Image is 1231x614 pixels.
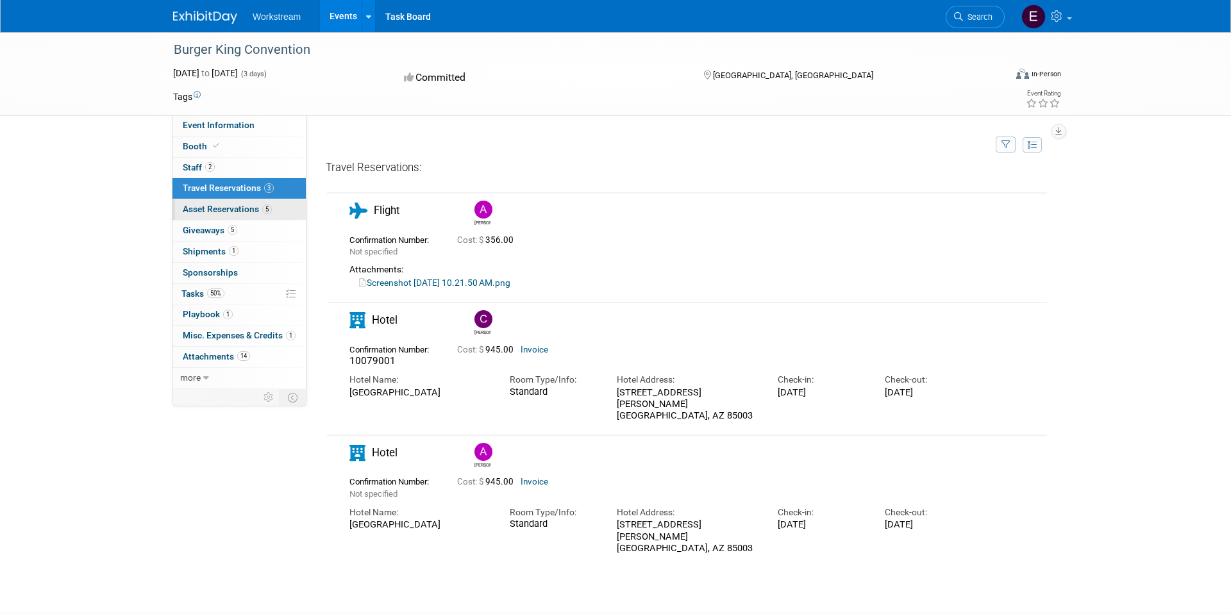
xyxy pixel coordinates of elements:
[349,355,396,367] span: 10079001
[173,68,238,78] span: [DATE] [DATE]
[213,142,219,149] i: Booth reservation complete
[172,263,306,283] a: Sponsorships
[172,158,306,178] a: Staff2
[172,284,306,304] a: Tasks50%
[1021,4,1046,29] img: Ellie Mirman
[173,11,237,24] img: ExhibitDay
[349,489,398,499] span: Not specified
[1026,90,1060,97] div: Event Rating
[169,38,985,62] div: Burger King Convention
[349,203,367,219] i: Flight
[359,278,510,288] a: Screenshot [DATE] 10.21.50 AM.png
[617,519,758,554] div: [STREET_ADDRESS][PERSON_NAME] [GEOGRAPHIC_DATA], AZ 85003
[885,386,973,398] div: [DATE]
[946,6,1005,28] a: Search
[183,120,255,130] span: Event Information
[1016,69,1029,79] img: Format-Inperson.png
[474,461,490,469] div: Andrew Walters
[264,183,274,193] span: 3
[349,374,490,386] div: Hotel Name:
[617,386,758,422] div: [STREET_ADDRESS][PERSON_NAME] [GEOGRAPHIC_DATA], AZ 85003
[183,141,222,151] span: Booth
[457,477,519,486] span: 945.00
[471,201,494,226] div: Andrew Walters
[172,199,306,220] a: Asset Reservations5
[457,345,519,354] span: 945.00
[349,519,490,530] div: [GEOGRAPHIC_DATA]
[349,445,365,461] i: Hotel
[183,330,296,340] span: Misc. Expenses & Credits
[280,389,306,406] td: Toggle Event Tabs
[349,341,438,355] div: Confirmation Number:
[510,506,598,519] div: Room Type/Info:
[180,372,201,383] span: more
[229,246,239,256] span: 1
[474,328,490,336] div: Chris Connelly
[885,374,973,386] div: Check-out:
[349,247,398,256] span: Not specified
[372,313,398,326] span: Hotel
[349,231,438,245] div: Confirmation Number:
[183,351,250,361] span: Attachments
[172,368,306,388] a: more
[778,506,866,519] div: Check-in:
[172,137,306,157] a: Booth
[172,347,306,367] a: Attachments14
[262,204,272,214] span: 5
[183,309,233,319] span: Playbook
[510,519,598,530] div: Standard
[521,477,548,486] a: Invoice
[457,345,485,354] span: Cost: $
[778,386,866,398] div: [DATE]
[173,90,201,103] td: Tags
[457,235,519,245] span: 356.00
[471,310,494,336] div: Chris Connelly
[474,443,492,461] img: Andrew Walters
[199,68,212,78] span: to
[205,162,215,172] span: 2
[778,519,866,530] div: [DATE]
[183,246,239,256] span: Shipments
[349,506,490,519] div: Hotel Name:
[474,201,492,219] img: Andrew Walters
[349,386,490,398] div: [GEOGRAPHIC_DATA]
[237,351,250,361] span: 14
[223,310,233,319] span: 1
[778,374,866,386] div: Check-in:
[885,519,973,530] div: [DATE]
[963,12,992,22] span: Search
[172,220,306,241] a: Giveaways5
[1001,141,1010,149] i: Filter by Traveler
[326,160,1048,180] div: Travel Reservations:
[1031,69,1061,79] div: In-Person
[510,374,598,386] div: Room Type/Info:
[172,115,306,136] a: Event Information
[617,506,758,519] div: Hotel Address:
[400,67,683,89] div: Committed
[183,267,238,278] span: Sponsorships
[521,345,548,354] a: Invoice
[471,443,494,469] div: Andrew Walters
[457,235,485,245] span: Cost: $
[374,204,399,217] span: Flight
[286,331,296,340] span: 1
[349,264,973,275] div: Attachments:
[253,12,301,22] span: Workstream
[172,242,306,262] a: Shipments1
[457,477,485,486] span: Cost: $
[183,225,237,235] span: Giveaways
[207,288,224,298] span: 50%
[240,70,267,78] span: (3 days)
[349,473,438,487] div: Confirmation Number:
[258,389,280,406] td: Personalize Event Tab Strip
[349,312,365,328] i: Hotel
[929,67,1061,86] div: Event Format
[372,446,398,459] span: Hotel
[474,219,490,226] div: Andrew Walters
[172,178,306,199] a: Travel Reservations3
[713,71,873,80] span: [GEOGRAPHIC_DATA], [GEOGRAPHIC_DATA]
[172,304,306,325] a: Playbook1
[183,183,274,193] span: Travel Reservations
[183,162,215,172] span: Staff
[617,374,758,386] div: Hotel Address:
